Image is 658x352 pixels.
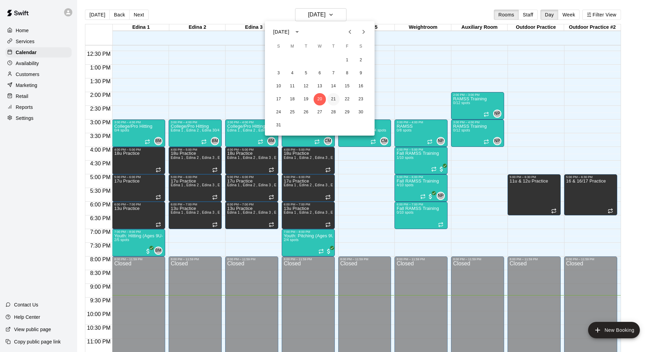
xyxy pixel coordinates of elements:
button: 20 [314,93,326,105]
button: 13 [314,80,326,92]
span: Friday [341,40,353,53]
button: 11 [286,80,298,92]
span: Saturday [355,40,367,53]
button: 12 [300,80,312,92]
button: 23 [355,93,367,105]
button: 16 [355,80,367,92]
button: 9 [355,67,367,79]
button: 28 [327,106,340,118]
div: [DATE] [273,28,289,36]
button: 10 [272,80,285,92]
button: 17 [272,93,285,105]
button: calendar view is open, switch to year view [291,26,303,38]
button: Previous month [343,25,357,39]
span: Wednesday [314,40,326,53]
button: 7 [327,67,340,79]
button: Next month [357,25,370,39]
button: 3 [272,67,285,79]
button: 27 [314,106,326,118]
span: Monday [286,40,298,53]
button: 14 [327,80,340,92]
button: 31 [272,119,285,131]
button: 24 [272,106,285,118]
button: 1 [341,54,353,66]
button: 25 [286,106,298,118]
button: 4 [286,67,298,79]
button: 8 [341,67,353,79]
button: 22 [341,93,353,105]
button: 2 [355,54,367,66]
button: 30 [355,106,367,118]
button: 15 [341,80,353,92]
button: 29 [341,106,353,118]
span: Tuesday [300,40,312,53]
span: Sunday [272,40,285,53]
button: 18 [286,93,298,105]
button: 26 [300,106,312,118]
button: 21 [327,93,340,105]
button: 5 [300,67,312,79]
button: 19 [300,93,312,105]
button: 6 [314,67,326,79]
span: Thursday [327,40,340,53]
